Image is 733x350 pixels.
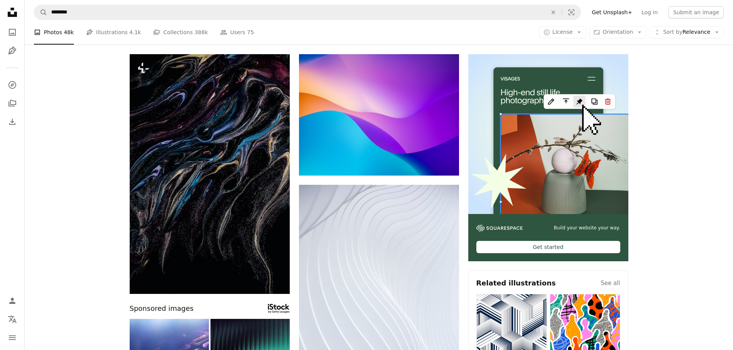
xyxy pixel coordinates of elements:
[130,54,290,294] img: a black background with a multicolored swirl
[545,5,562,20] button: Clear
[5,43,20,58] a: Illustrations
[129,28,141,36] span: 4.1k
[554,225,620,231] span: Build your website your way.
[5,77,20,93] a: Explore
[130,303,194,314] span: Sponsored images
[476,241,620,253] div: Get started
[5,114,20,129] a: Download History
[601,279,620,288] a: See all
[153,20,208,45] a: Collections 388k
[130,170,290,177] a: a black background with a multicolored swirl
[299,54,459,176] img: blue orange and yellow wallpaper
[220,20,254,45] a: Users 75
[299,111,459,118] a: blue orange and yellow wallpaper
[587,6,637,18] a: Get Unsplash+
[468,54,628,261] a: Build your website your way.Get started
[34,5,581,20] form: Find visuals sitewide
[637,6,662,18] a: Log in
[5,5,20,22] a: Home — Unsplash
[5,293,20,309] a: Log in / Sign up
[663,29,682,35] span: Sort by
[476,279,556,288] h4: Related illustrations
[603,29,633,35] span: Orientation
[589,26,646,38] button: Orientation
[5,312,20,327] button: Language
[5,25,20,40] a: Photos
[650,26,724,38] button: Sort byRelevance
[663,28,710,36] span: Relevance
[247,28,254,36] span: 75
[539,26,586,38] button: License
[562,5,581,20] button: Visual search
[34,5,47,20] button: Search Unsplash
[5,96,20,111] a: Collections
[668,6,724,18] button: Submit an image
[5,330,20,345] button: Menu
[299,301,459,308] a: a close up of a white wall with wavy lines
[468,54,628,214] img: file-1723602894256-972c108553a7image
[476,225,523,231] img: file-1606177908946-d1eed1cbe4f5image
[194,28,208,36] span: 388k
[553,29,573,35] span: License
[86,20,141,45] a: Illustrations 4.1k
